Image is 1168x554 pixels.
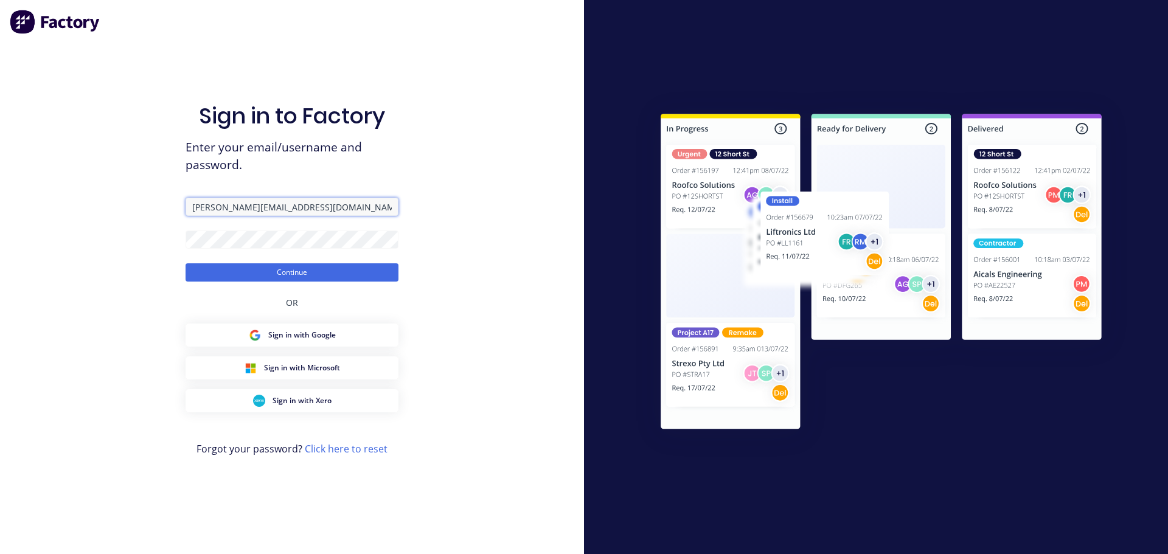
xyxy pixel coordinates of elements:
[186,198,398,216] input: Email/Username
[199,103,385,129] h1: Sign in to Factory
[186,263,398,282] button: Continue
[186,389,398,412] button: Xero Sign inSign in with Xero
[186,139,398,174] span: Enter your email/username and password.
[245,362,257,374] img: Microsoft Sign in
[264,362,340,373] span: Sign in with Microsoft
[253,395,265,407] img: Xero Sign in
[305,442,388,455] a: Click here to reset
[186,356,398,379] button: Microsoft Sign inSign in with Microsoft
[186,324,398,347] button: Google Sign inSign in with Google
[634,89,1128,458] img: Sign in
[10,10,101,34] img: Factory
[249,329,261,341] img: Google Sign in
[196,441,388,456] span: Forgot your password?
[268,330,336,341] span: Sign in with Google
[273,395,332,406] span: Sign in with Xero
[286,282,298,324] div: OR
